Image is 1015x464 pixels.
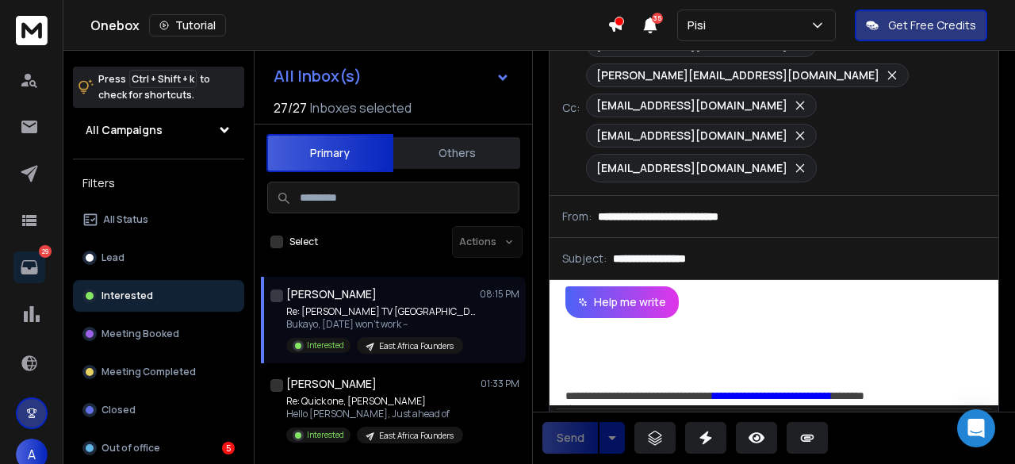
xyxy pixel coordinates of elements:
p: East Africa Founders [379,340,454,352]
p: Subject: [562,251,607,267]
p: Re: Quick one, [PERSON_NAME] [286,395,463,408]
h1: All Campaigns [86,122,163,138]
p: From: [562,209,592,224]
button: Meeting Completed [73,356,244,388]
p: 01:33 PM [481,378,519,390]
div: 5 [222,442,235,454]
div: Onebox [90,14,607,36]
h1: [PERSON_NAME] [286,286,377,302]
p: [EMAIL_ADDRESS][DOMAIN_NAME] [596,98,787,113]
h1: All Inbox(s) [274,68,362,84]
p: Out of office [101,442,160,454]
button: Meeting Booked [73,318,244,350]
button: Get Free Credits [855,10,987,41]
button: Out of office5 [73,432,244,464]
h3: Filters [73,172,244,194]
p: Press to check for shortcuts. [98,71,210,103]
p: Interested [101,290,153,302]
p: East Africa Founders [379,430,454,442]
p: Interested [307,429,344,441]
button: Help me write [565,286,679,318]
button: Primary [266,134,393,172]
button: All Inbox(s) [261,60,523,92]
span: 27 / 27 [274,98,307,117]
button: Tutorial [149,14,226,36]
p: Closed [101,404,136,416]
p: Meeting Completed [101,366,196,378]
p: Re: [PERSON_NAME] TV [GEOGRAPHIC_DATA] [286,305,477,318]
p: Get Free Credits [888,17,976,33]
p: [EMAIL_ADDRESS][DOMAIN_NAME] [596,128,787,144]
p: All Status [103,213,148,226]
p: Bukayo, [DATE] won't work -- [286,318,477,331]
p: Meeting Booked [101,328,179,340]
button: Lead [73,242,244,274]
p: [PERSON_NAME][EMAIL_ADDRESS][DOMAIN_NAME] [596,67,879,83]
button: Others [393,136,520,171]
p: Lead [101,251,124,264]
button: All Status [73,204,244,236]
p: Cc: [562,100,580,116]
p: Pisi [688,17,712,33]
span: Ctrl + Shift + k [129,70,197,88]
p: 08:15 PM [480,288,519,301]
button: Closed [73,394,244,426]
button: All Campaigns [73,114,244,146]
span: 35 [652,13,663,24]
h1: [PERSON_NAME] [286,376,377,392]
button: Interested [73,280,244,312]
p: [EMAIL_ADDRESS][DOMAIN_NAME] [596,160,787,176]
p: Interested [307,339,344,351]
h3: Inboxes selected [310,98,412,117]
p: Hello [PERSON_NAME], Just ahead of [286,408,463,420]
a: 29 [13,251,45,283]
label: Select [289,236,318,248]
div: Open Intercom Messenger [957,409,995,447]
p: 29 [39,245,52,258]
